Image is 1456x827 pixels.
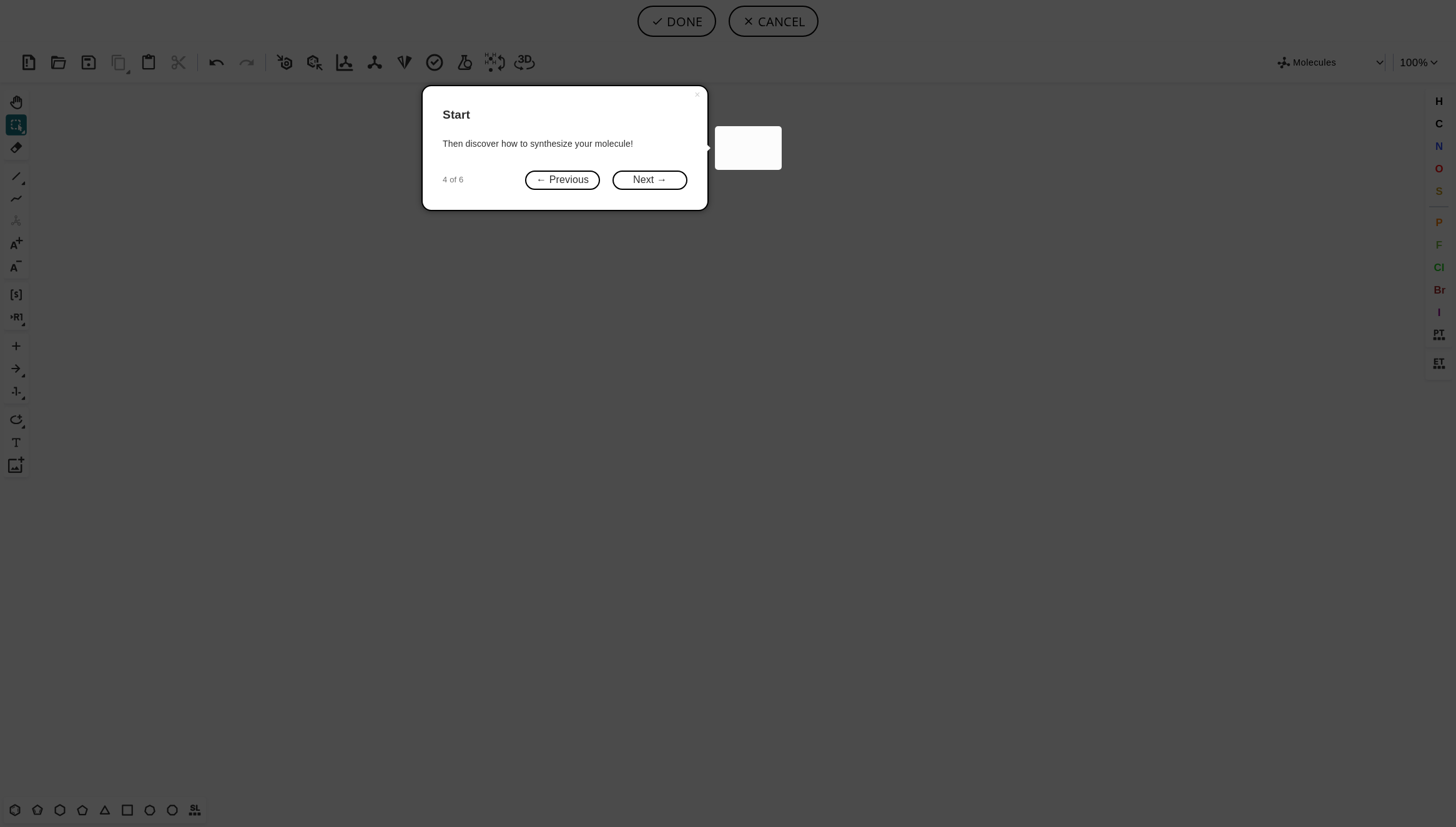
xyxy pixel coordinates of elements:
[612,171,687,190] button: Next →
[443,137,687,151] div: Then discover how to synthesize your molecule!
[443,174,463,186] span: 4 of 6
[525,171,600,190] button: ← Previous
[721,132,775,164] button: START
[443,96,687,134] header: Start
[687,86,707,104] button: Close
